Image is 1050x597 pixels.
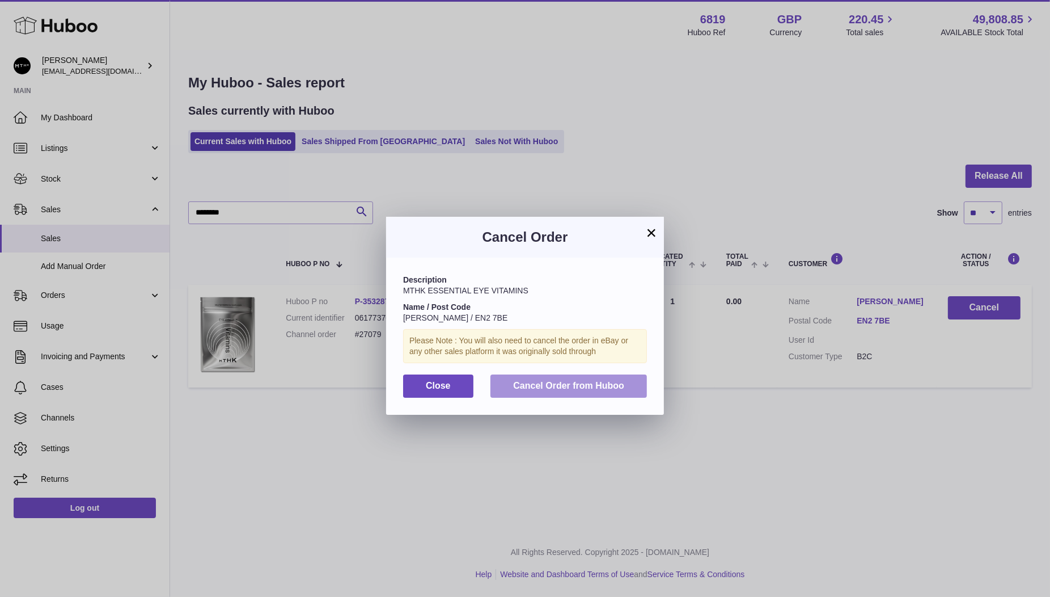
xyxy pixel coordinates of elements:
strong: Description [403,275,447,284]
span: MTHK ESSENTIAL EYE VITAMINS [403,286,528,295]
span: [PERSON_NAME] / EN2 7BE [403,313,507,322]
h3: Cancel Order [403,228,647,246]
span: Close [426,381,451,390]
div: Please Note : You will also need to cancel the order in eBay or any other sales platform it was o... [403,329,647,363]
button: Close [403,375,473,398]
button: Cancel Order from Huboo [490,375,647,398]
span: Cancel Order from Huboo [513,381,624,390]
button: × [645,226,658,239]
strong: Name / Post Code [403,302,471,312]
